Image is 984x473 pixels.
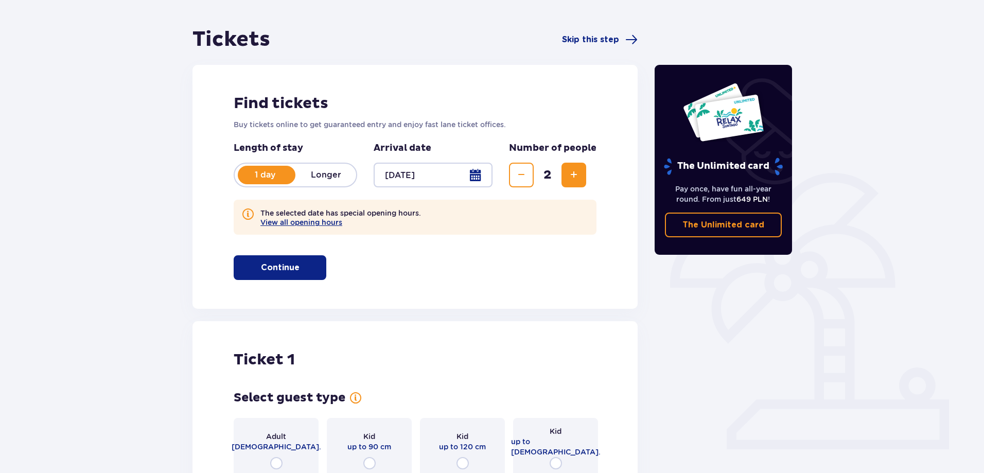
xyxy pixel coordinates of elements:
span: up to 120 cm [439,442,486,452]
p: Longer [295,169,356,181]
p: 1 day [235,169,295,181]
button: Decrease [509,163,534,187]
button: Continue [234,255,326,280]
span: up to 90 cm [347,442,391,452]
span: 649 PLN [736,195,768,203]
p: The Unlimited card [682,219,764,231]
span: 2 [536,167,559,183]
span: up to [DEMOGRAPHIC_DATA]. [511,436,601,457]
button: Increase [561,163,586,187]
h2: Find tickets [234,94,596,113]
p: Pay once, have fun all-year round. From just ! [665,184,782,204]
p: The selected date has special opening hours. [260,208,421,226]
span: Kid [363,431,375,442]
img: Two entry cards to Suntago with the word 'UNLIMITED RELAX', featuring a white background with tro... [682,82,764,142]
p: Continue [261,262,300,273]
h1: Tickets [192,27,270,52]
p: The Unlimited card [663,157,784,176]
a: The Unlimited card [665,213,782,237]
a: Skip this step [562,33,638,46]
span: Adult [266,431,286,442]
h2: Ticket 1 [234,350,295,370]
p: Buy tickets online to get guaranteed entry and enjoy fast lane ticket offices. [234,119,596,130]
p: Arrival date [374,142,431,154]
button: View all opening hours [260,218,342,226]
p: Length of stay [234,142,357,154]
span: Skip this step [562,34,619,45]
h3: Select guest type [234,390,345,406]
span: Kid [456,431,468,442]
p: Number of people [509,142,596,154]
span: Kid [550,426,561,436]
span: [DEMOGRAPHIC_DATA]. [232,442,321,452]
